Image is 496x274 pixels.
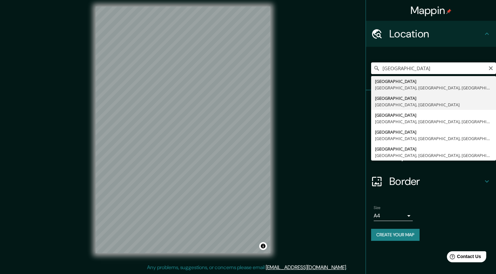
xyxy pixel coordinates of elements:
div: [GEOGRAPHIC_DATA] [375,78,492,85]
div: [GEOGRAPHIC_DATA], [GEOGRAPHIC_DATA], [GEOGRAPHIC_DATA] [375,135,492,142]
div: [GEOGRAPHIC_DATA] [375,112,492,118]
button: Clear [488,65,493,71]
label: Size [374,205,381,211]
div: [GEOGRAPHIC_DATA], [GEOGRAPHIC_DATA], [GEOGRAPHIC_DATA] [375,118,492,125]
input: Pick your city or area [371,62,496,74]
div: Pins [366,90,496,116]
h4: Border [389,175,483,188]
p: Any problems, suggestions, or concerns please email . [147,264,347,271]
div: [GEOGRAPHIC_DATA] [375,146,492,152]
a: [EMAIL_ADDRESS][DOMAIN_NAME] [266,264,346,271]
div: [GEOGRAPHIC_DATA], [GEOGRAPHIC_DATA], [GEOGRAPHIC_DATA] [375,152,492,159]
canvas: Map [96,7,270,253]
div: Style [366,116,496,142]
div: [GEOGRAPHIC_DATA] [375,95,492,101]
div: [GEOGRAPHIC_DATA] [375,129,492,135]
div: Location [366,21,496,47]
button: Toggle attribution [259,242,267,250]
iframe: Help widget launcher [438,249,489,267]
div: [GEOGRAPHIC_DATA], [GEOGRAPHIC_DATA], [GEOGRAPHIC_DATA] [375,85,492,91]
div: . [347,264,348,271]
h4: Layout [389,149,483,162]
button: Create your map [371,229,420,241]
h4: Location [389,27,483,40]
div: [GEOGRAPHIC_DATA], [GEOGRAPHIC_DATA] [375,101,492,108]
img: pin-icon.png [446,9,451,14]
div: Border [366,168,496,194]
div: A4 [374,211,413,221]
div: . [348,264,349,271]
h4: Mappin [410,4,452,17]
div: Layout [366,142,496,168]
